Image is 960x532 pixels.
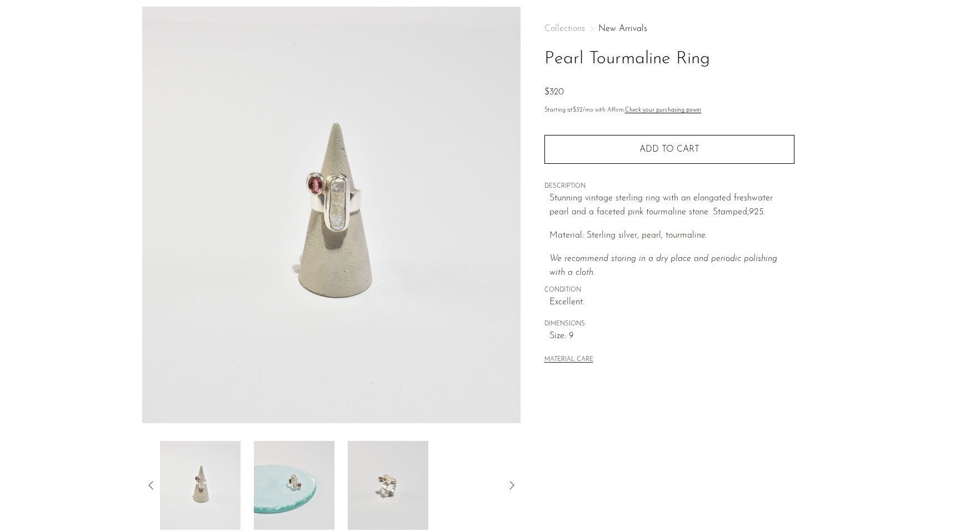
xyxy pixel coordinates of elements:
img: Pearl Tourmaline Ring [142,7,521,423]
em: We recommend storing in a dry place and periodic polishing with a cloth. [549,254,777,278]
span: $320 [544,88,564,97]
em: 925. [749,208,765,217]
span: Size: 9 [549,329,794,344]
img: Pearl Tourmaline Ring [160,441,241,530]
span: Excellent. [549,295,794,310]
h1: Pearl Tourmaline Ring [544,45,794,73]
button: MATERIAL CARE [544,356,593,364]
button: Add to cart [544,135,794,164]
a: New Arrivals [598,24,647,33]
img: Pearl Tourmaline Ring [254,441,334,530]
p: Stunning vintage sterling ring with an elongated freshwater pearl and a faceted pink tourmaline s... [549,192,794,220]
img: Pearl Tourmaline Ring [348,441,428,530]
span: Add to cart [639,145,699,154]
span: CONDITION [544,285,794,295]
nav: Breadcrumbs [544,24,794,33]
a: Check your purchasing power - Learn more about Affirm Financing (opens in modal) [625,107,702,113]
span: $32 [573,107,583,113]
span: Collections [544,24,585,33]
p: Starting at /mo with Affirm. [544,106,794,116]
p: Material: Sterling silver, pearl, tourmaline. [549,229,794,243]
span: DIMENSIONS [544,319,794,329]
span: DESCRIPTION [544,182,794,192]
